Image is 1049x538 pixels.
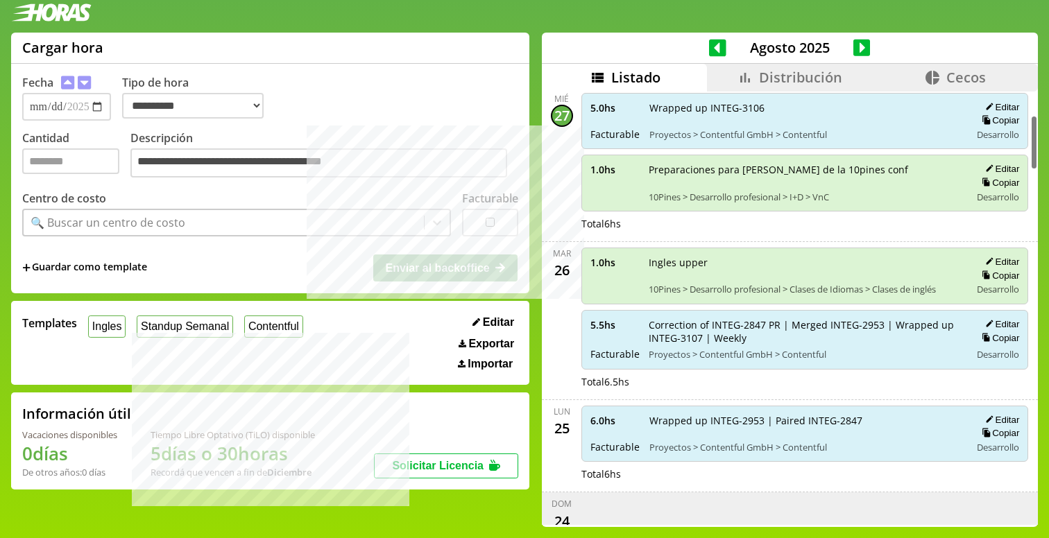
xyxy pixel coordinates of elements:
button: Copiar [978,177,1019,189]
span: Facturable [590,347,639,361]
span: Desarrollo [977,441,1019,453]
button: Solicitar Licencia [374,453,518,478]
span: 5.0 hs [590,101,640,114]
span: Solicitar Licencia [392,460,484,471]
span: 1.0 hs [590,256,639,269]
h1: 0 días [22,441,117,466]
div: Total 6 hs [581,467,1029,480]
button: Editar [981,101,1019,113]
button: Standup Semanal [137,315,233,337]
button: Editar [981,318,1019,330]
span: Preparaciones para [PERSON_NAME] de la 10pines conf [649,163,962,176]
img: logotipo [11,3,92,21]
h1: Cargar hora [22,38,103,57]
div: 25 [551,417,573,440]
div: Vacaciones disponibles [22,428,117,441]
span: Facturable [590,440,640,453]
label: Cantidad [22,130,130,181]
div: mié [554,93,569,105]
span: 6.0 hs [590,414,640,427]
button: Editar [981,256,1019,268]
div: Total 6 hs [581,217,1029,230]
div: dom [552,498,572,510]
span: Desarrollo [977,348,1019,361]
span: Proyectos > Contentful GmbH > Contentful [649,441,962,453]
div: Recordá que vencen a fin de [151,466,315,478]
h2: Información útil [22,404,131,423]
span: Facturable [590,128,640,141]
button: Exportar [454,337,518,351]
span: Importar [468,358,513,370]
input: Cantidad [22,148,119,174]
div: 24 [551,510,573,532]
span: Correction of INTEG-2847 PR | Merged INTEG-2953 | Wrapped up INTEG-3107 | Weekly [649,318,962,345]
span: Distribución [759,68,842,87]
label: Facturable [462,191,518,206]
span: Editar [483,316,514,329]
div: De otros años: 0 días [22,466,117,478]
label: Centro de costo [22,191,106,206]
button: Copiar [978,332,1019,344]
span: Desarrollo [977,283,1019,295]
button: Copiar [978,270,1019,281]
span: 5.5 hs [590,318,639,331]
div: scrollable content [542,92,1038,525]
div: Total 6.5 hs [581,375,1029,388]
div: 26 [551,259,573,281]
span: Exportar [468,338,514,350]
select: Tipo de hora [122,93,264,119]
button: Editar [981,414,1019,426]
span: Wrapped up INTEG-2953 | Paired INTEG-2847 [649,414,962,427]
h1: 5 días o 30 horas [151,441,315,466]
button: Copiar [978,427,1019,439]
label: Fecha [22,75,53,90]
span: Agosto 2025 [726,38,853,57]
button: Ingles [88,315,126,337]
label: Descripción [130,130,518,181]
span: Desarrollo [977,191,1019,203]
div: mar [553,248,571,259]
label: Tipo de hora [122,75,275,121]
span: 10Pines > Desarrollo profesional > I+D > VnC [649,191,962,203]
span: Ingles upper [649,256,962,269]
span: 10Pines > Desarrollo profesional > Clases de Idiomas > Clases de inglés [649,283,962,295]
span: Desarrollo [977,128,1019,141]
div: lun [554,406,570,417]
button: Copiar [978,114,1019,126]
span: Wrapped up INTEG-3106 [649,101,962,114]
span: Proyectos > Contentful GmbH > Contentful [649,128,962,141]
button: Editar [981,163,1019,175]
span: Templates [22,315,77,331]
span: Listado [611,68,660,87]
div: Tiempo Libre Optativo (TiLO) disponible [151,428,315,441]
span: +Guardar como template [22,260,147,275]
span: Cecos [946,68,986,87]
div: 27 [551,105,573,127]
button: Contentful [244,315,303,337]
span: + [22,260,31,275]
button: Editar [468,315,518,329]
span: Proyectos > Contentful GmbH > Contentful [649,348,962,361]
b: Diciembre [267,466,312,478]
textarea: Descripción [130,148,507,177]
span: 1.0 hs [590,163,639,176]
div: 🔍 Buscar un centro de costo [31,215,185,230]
